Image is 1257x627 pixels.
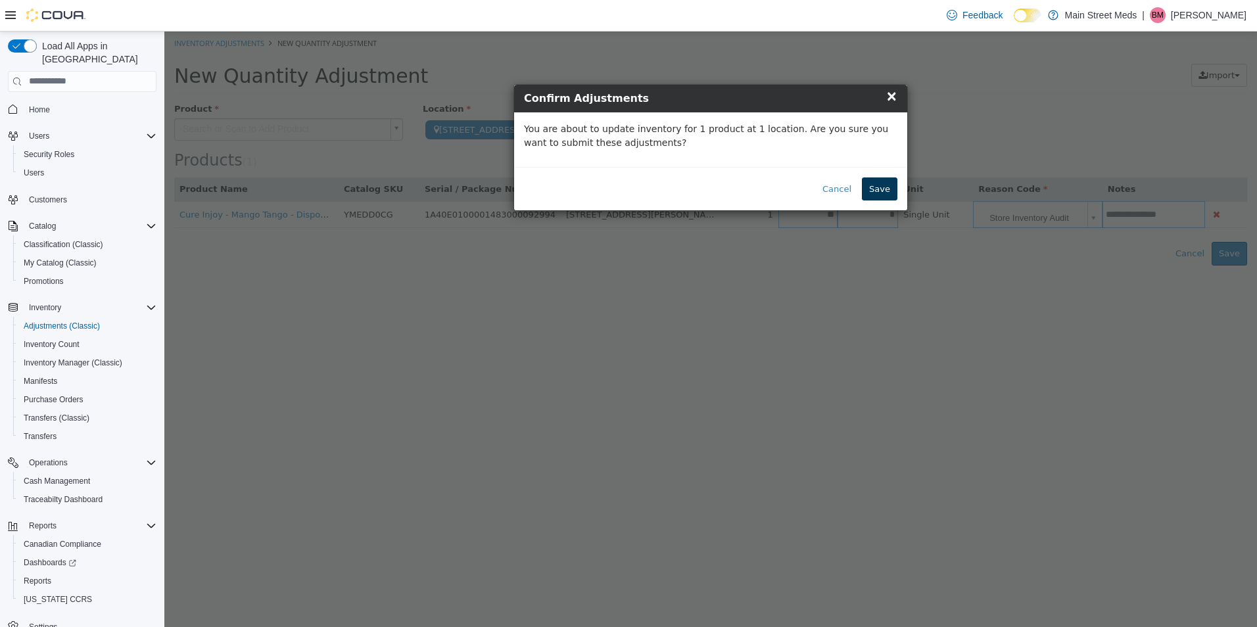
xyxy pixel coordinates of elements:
span: Home [29,104,50,115]
span: Home [24,101,156,118]
span: Promotions [18,273,156,289]
button: Adjustments (Classic) [13,317,162,335]
span: Dashboards [24,557,76,568]
span: Reports [24,576,51,586]
a: Manifests [18,373,62,389]
button: Inventory [24,300,66,315]
button: Security Roles [13,145,162,164]
span: Inventory Manager (Classic) [24,358,122,368]
span: Adjustments (Classic) [18,318,156,334]
span: Reports [29,521,57,531]
span: Transfers [24,431,57,442]
button: [US_STATE] CCRS [13,590,162,609]
span: Inventory Manager (Classic) [18,355,156,371]
span: Traceabilty Dashboard [18,492,156,507]
button: Purchase Orders [13,390,162,409]
a: My Catalog (Classic) [18,255,102,271]
img: Cova [26,9,85,22]
button: Classification (Classic) [13,235,162,254]
a: [US_STATE] CCRS [18,592,97,607]
span: Manifests [24,376,57,386]
span: × [721,57,733,72]
span: Security Roles [24,149,74,160]
button: Home [3,100,162,119]
a: Cash Management [18,473,95,489]
a: Dashboards [13,553,162,572]
button: Catalog [24,218,61,234]
span: [US_STATE] CCRS [24,594,92,605]
span: Transfers (Classic) [18,410,156,426]
button: Reports [24,518,62,534]
span: Feedback [962,9,1003,22]
span: Security Roles [18,147,156,162]
button: Canadian Compliance [13,535,162,553]
div: Blake Martin [1150,7,1166,23]
span: Reports [24,518,156,534]
a: Users [18,165,49,181]
span: Canadian Compliance [18,536,156,552]
span: BM [1152,7,1164,23]
span: My Catalog (Classic) [18,255,156,271]
button: Cash Management [13,472,162,490]
span: Inventory Count [18,337,156,352]
button: Inventory Manager (Classic) [13,354,162,372]
span: Classification (Classic) [18,237,156,252]
span: Classification (Classic) [24,239,103,250]
span: My Catalog (Classic) [24,258,97,268]
button: Reports [13,572,162,590]
span: Purchase Orders [18,392,156,407]
button: Reports [3,517,162,535]
span: Traceabilty Dashboard [24,494,103,505]
span: Customers [29,195,67,205]
button: Users [3,127,162,145]
span: Users [29,131,49,141]
button: Users [24,128,55,144]
span: Operations [24,455,156,471]
span: Transfers [18,429,156,444]
button: Inventory Count [13,335,162,354]
a: Adjustments (Classic) [18,318,105,334]
a: Classification (Classic) [18,237,108,252]
span: Washington CCRS [18,592,156,607]
span: Transfers (Classic) [24,413,89,423]
a: Security Roles [18,147,80,162]
span: Customers [24,191,156,208]
span: Operations [29,457,68,468]
button: Operations [24,455,73,471]
span: Inventory [29,302,61,313]
button: Manifests [13,372,162,390]
button: Promotions [13,272,162,290]
a: Home [24,102,55,118]
span: Users [24,168,44,178]
a: Transfers (Classic) [18,410,95,426]
button: Customers [3,190,162,209]
button: Transfers [13,427,162,446]
span: Adjustments (Classic) [24,321,100,331]
a: Feedback [941,2,1008,28]
span: Cash Management [24,476,90,486]
button: Catalog [3,217,162,235]
span: Inventory [24,300,156,315]
span: Manifests [18,373,156,389]
p: Main Street Meds [1065,7,1137,23]
h4: Confirm Adjustments [360,59,733,75]
button: Save [698,146,733,170]
a: Traceabilty Dashboard [18,492,108,507]
a: Canadian Compliance [18,536,107,552]
button: Traceabilty Dashboard [13,490,162,509]
a: Inventory Count [18,337,85,352]
button: Users [13,164,162,182]
span: Reports [18,573,156,589]
span: Promotions [24,276,64,287]
span: Purchase Orders [24,394,83,405]
p: | [1142,7,1145,23]
span: Dashboards [18,555,156,570]
span: Cash Management [18,473,156,489]
a: Promotions [18,273,69,289]
a: Dashboards [18,555,82,570]
span: Load All Apps in [GEOGRAPHIC_DATA] [37,39,156,66]
a: Inventory Manager (Classic) [18,355,128,371]
a: Transfers [18,429,62,444]
a: Customers [24,192,72,208]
